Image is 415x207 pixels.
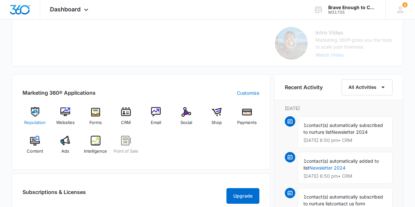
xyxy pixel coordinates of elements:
span: Reputation [24,119,46,126]
p: Marketing 360® gives you the tools to scale your business. [315,36,392,50]
span: 1 [303,122,306,128]
span: 1 [303,194,306,200]
a: Ads [53,136,78,159]
button: Upgrade [226,188,259,204]
span: Forms [89,119,102,126]
button: All Activities [342,79,392,95]
span: contact(s) automatically added to list [303,158,379,171]
a: Websites [53,107,78,131]
a: Customize [237,90,259,96]
p: [DATE] 6:50 pm • CRM [303,174,387,178]
p: [DATE] 6:50 pm • CRM [303,138,387,143]
span: Ads [61,148,69,155]
a: Reputation [23,107,48,131]
h6: Recent Activity [285,83,323,91]
span: Newsletter 2024 [331,129,368,135]
span: CRM [121,119,131,126]
a: Forms [83,107,108,131]
span: Content [27,148,43,155]
span: contact(s) automatically subscribed to nurture list [303,122,383,135]
a: Intelligence [83,136,108,159]
a: Payments [234,107,259,131]
p: [DATE] [285,105,392,112]
span: Email [151,119,161,126]
span: 1 [303,158,306,164]
h2: Marketing 360® Applications [23,89,96,97]
a: Content [23,136,48,159]
span: Payments [237,119,257,126]
h2: Subscriptions & Licenses [23,188,86,201]
span: Intelligence [84,148,107,155]
a: Newsletter 2024 [309,165,346,171]
span: Dashboard [50,6,81,13]
div: notifications count [402,2,407,7]
a: Point of Sale [113,136,138,159]
img: Intro Video [275,27,308,60]
a: Email [144,107,169,131]
a: Social [174,107,199,131]
span: Shop [211,119,222,126]
h3: Intro Video [315,29,392,36]
span: contact(s) automatically subscribed to nurture list [303,194,383,206]
div: account name [328,5,376,10]
span: Websites [56,119,75,126]
div: account id [328,10,376,15]
a: CRM [113,107,138,131]
span: Social [180,119,192,126]
a: Shop [204,107,229,131]
span: 1 [402,2,407,7]
span: Point of Sale [114,148,138,155]
button: Watch Video [315,53,344,57]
